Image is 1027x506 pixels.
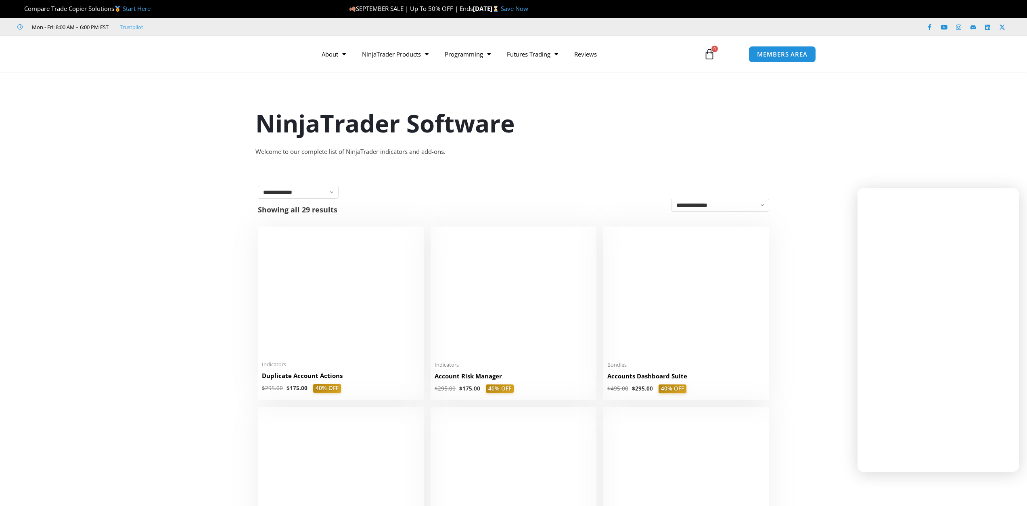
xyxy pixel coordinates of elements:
[262,231,420,356] img: Duplicate Account Actions
[287,384,307,392] bdi: 175.00
[607,385,611,392] span: $
[435,385,456,392] bdi: 295.00
[255,106,772,140] h1: NinjaTrader Software
[262,372,420,380] h2: Duplicate Account Actions
[459,385,480,392] bdi: 175.00
[607,361,765,368] span: Bundles
[435,231,592,356] img: Account Risk Manager
[749,46,816,63] a: MEMBERS AREA
[435,361,592,368] span: Indicators
[349,6,356,12] img: 🍂
[18,6,24,12] img: 🏆
[313,384,341,393] span: 40% OFF
[435,372,592,380] h2: Account Risk Manager
[123,4,151,13] a: Start Here
[632,385,653,392] bdi: 295.00
[258,206,337,213] p: Showing all 29 results
[566,45,605,63] a: Reviews
[17,4,151,13] span: Compare Trade Copier Solutions
[659,384,686,393] span: 40% OFF
[262,384,283,392] bdi: 295.00
[501,4,528,13] a: Save Now
[287,384,290,392] span: $
[262,361,420,368] span: Indicators
[757,51,807,57] span: MEMBERS AREA
[607,385,628,392] bdi: 495.00
[262,384,265,392] span: $
[1000,479,1019,498] iframe: Intercom live chat
[486,384,514,393] span: 40% OFF
[30,22,109,32] span: Mon - Fri: 8:00 AM – 6:00 PM EST
[473,4,501,13] strong: [DATE]
[314,45,694,63] nav: Menu
[255,146,772,157] div: Welcome to our complete list of NinjaTrader indicators and add-ons.
[499,45,566,63] a: Futures Trading
[671,199,769,212] select: Shop order
[262,372,420,384] a: Duplicate Account Actions
[459,385,462,392] span: $
[493,6,499,12] img: ⌛
[120,22,143,32] a: Trustpilot
[211,40,298,69] img: LogoAI | Affordable Indicators – NinjaTrader
[632,385,635,392] span: $
[349,4,473,13] span: SEPTEMBER SALE | Up To 50% OFF | Ends
[354,45,437,63] a: NinjaTrader Products
[435,385,438,392] span: $
[692,42,727,66] a: 0
[607,372,765,384] a: Accounts Dashboard Suite
[607,372,765,380] h2: Accounts Dashboard Suite
[711,46,718,52] span: 0
[115,6,121,12] img: 🥇
[858,188,1019,472] iframe: Intercom live chat
[607,231,765,357] img: Accounts Dashboard Suite
[437,45,499,63] a: Programming
[435,372,592,384] a: Account Risk Manager
[314,45,354,63] a: About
